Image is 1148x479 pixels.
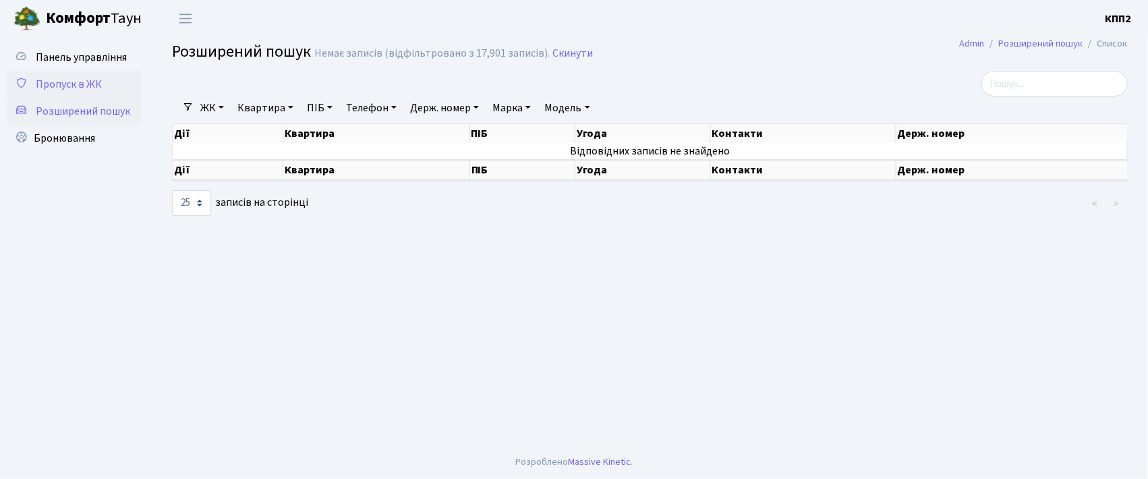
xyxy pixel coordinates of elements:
[173,160,283,180] th: Дії
[960,36,985,51] a: Admin
[36,77,102,92] span: Пропуск в ЖК
[539,96,595,119] a: Модель
[172,40,311,63] span: Розширений пошук
[940,30,1148,58] nav: breadcrumb
[283,160,470,180] th: Квартира
[711,160,896,180] th: Контакти
[575,124,711,143] th: Угода
[470,160,575,180] th: ПІБ
[552,47,593,60] a: Скинути
[1083,36,1128,51] li: Список
[470,124,575,143] th: ПІБ
[711,124,896,143] th: Контакти
[568,455,631,469] a: Massive Kinetic
[172,190,308,216] label: записів на сторінці
[172,190,211,216] select: записів на сторінці
[896,160,1128,180] th: Держ. номер
[1106,11,1132,26] b: КПП2
[34,131,95,146] span: Бронювання
[36,104,130,119] span: Розширений пошук
[46,7,142,30] span: Таун
[515,455,633,470] div: Розроблено .
[341,96,402,119] a: Телефон
[173,143,1128,159] td: Відповідних записів не знайдено
[7,44,142,71] a: Панель управління
[36,50,127,65] span: Панель управління
[575,160,711,180] th: Угода
[13,5,40,32] img: logo.png
[7,125,142,152] a: Бронювання
[173,124,283,143] th: Дії
[232,96,299,119] a: Квартира
[487,96,536,119] a: Марка
[405,96,484,119] a: Держ. номер
[283,124,470,143] th: Квартира
[999,36,1083,51] a: Розширений пошук
[7,98,142,125] a: Розширений пошук
[314,47,550,60] div: Немає записів (відфільтровано з 17,901 записів).
[46,7,111,29] b: Комфорт
[169,7,202,30] button: Переключити навігацію
[1106,11,1132,27] a: КПП2
[302,96,338,119] a: ПІБ
[7,71,142,98] a: Пропуск в ЖК
[981,71,1128,96] input: Пошук...
[195,96,229,119] a: ЖК
[896,124,1128,143] th: Держ. номер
